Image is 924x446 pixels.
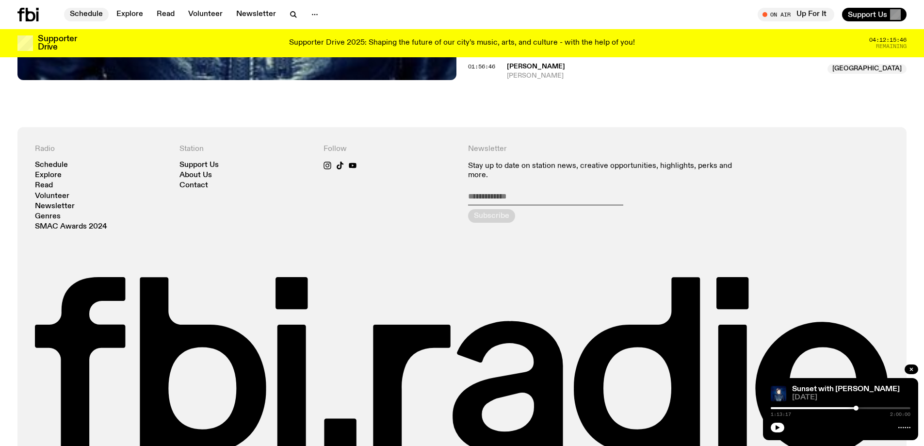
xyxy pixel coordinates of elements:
a: Volunteer [35,193,69,200]
button: Subscribe [468,209,515,223]
button: On AirUp For It [758,8,834,21]
a: Contact [179,182,208,189]
a: About Us [179,172,212,179]
a: Support Us [179,162,219,169]
a: Newsletter [230,8,282,21]
a: Sunset with [PERSON_NAME] [792,385,900,393]
span: Remaining [876,44,907,49]
a: Explore [111,8,149,21]
button: Support Us [842,8,907,21]
span: 2:00:00 [890,412,910,417]
p: Stay up to date on station news, creative opportunities, highlights, perks and more. [468,162,745,180]
span: Support Us [848,10,887,19]
a: Explore [35,172,62,179]
button: 01:56:46 [468,64,495,69]
a: Volunteer [182,8,228,21]
span: [PERSON_NAME] [507,63,565,70]
h4: Station [179,145,312,154]
p: Supporter Drive 2025: Shaping the future of our city’s music, arts, and culture - with the help o... [289,39,635,48]
a: SMAC Awards 2024 [35,223,107,231]
a: Read [151,8,180,21]
h4: Newsletter [468,145,745,154]
a: Schedule [35,162,68,169]
a: Newsletter [35,203,75,210]
h3: Supporter Drive [38,35,77,51]
span: [PERSON_NAME] [507,71,822,81]
span: [GEOGRAPHIC_DATA] [827,64,907,74]
a: Schedule [64,8,109,21]
span: 01:56:46 [468,63,495,70]
span: 04:12:15:46 [869,37,907,43]
a: Read [35,182,53,189]
span: [DATE] [792,394,910,401]
a: Genres [35,213,61,220]
h4: Radio [35,145,168,154]
h4: Follow [324,145,456,154]
span: 1:13:17 [771,412,791,417]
